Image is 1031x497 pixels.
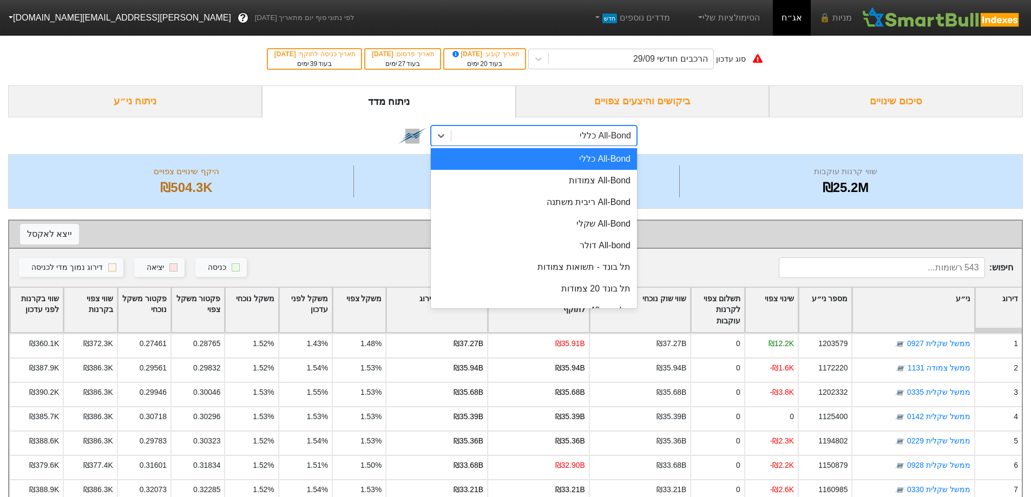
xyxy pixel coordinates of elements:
div: 1 [1014,338,1018,349]
div: ₪33.21B [656,484,686,495]
div: 1.53% [360,435,382,447]
div: All-Bond ריבית משתנה [431,191,637,213]
div: 1.54% [307,362,328,374]
img: tase link [895,461,905,472]
div: 0 [736,411,740,422]
div: 0.30296 [193,411,220,422]
div: 0.29561 [140,362,167,374]
a: הסימולציות שלי [692,7,764,29]
div: ₪35.91B [555,338,585,349]
div: Toggle SortBy [279,288,332,333]
div: 1.50% [360,460,382,471]
div: 1194802 [818,435,848,447]
div: ₪390.2K [29,387,59,398]
a: ממשל שקלית 0928 [907,461,970,469]
span: 20 [480,60,487,68]
div: 0.31601 [140,460,167,471]
div: All-Bond כללי [431,148,637,170]
div: ₪35.39B [555,411,585,422]
div: סיכום שינויים [769,85,1023,117]
div: ₪386.3K [83,387,113,398]
a: ממשל שקלית 0330 [907,485,970,494]
div: ניתוח מדד [262,85,516,117]
div: 1.53% [307,411,328,422]
div: ₪388.9K [29,484,59,495]
a: ממשל שקלית 0142 [907,412,970,421]
div: ₪35.36B [656,435,686,447]
img: SmartBull [861,7,1022,29]
div: 0.30718 [140,411,167,422]
span: לפי נתוני סוף יום מתאריך [DATE] [255,12,354,23]
div: תאריך פרסום : [371,49,435,59]
span: [DATE] [274,50,298,58]
div: 1.53% [360,484,382,495]
div: Toggle SortBy [799,288,851,333]
div: 2 [1014,362,1018,374]
div: 1.54% [307,435,328,447]
div: -₪1.6K [770,362,794,374]
div: All-Bond כללי [580,129,631,142]
div: ₪388.6K [29,435,59,447]
span: חדש [602,14,617,23]
div: Toggle SortBy [386,288,487,333]
div: 1.52% [253,338,274,349]
div: שינוי צפוי לפי נייר ערך [20,226,1011,242]
div: 3 [1014,387,1018,398]
div: בעוד ימים [273,59,356,69]
div: ₪35.39B [454,411,483,422]
div: ₪386.3K [83,484,113,495]
div: בעוד ימים [371,59,435,69]
div: 6 [1014,460,1018,471]
div: 0.32073 [140,484,167,495]
div: ₪379.6K [29,460,59,471]
div: 4 [1014,411,1018,422]
div: מספר ניירות ערך [357,165,677,178]
div: 1125400 [818,411,848,422]
div: ₪360.1K [29,338,59,349]
div: ₪504.3K [22,178,351,197]
button: ייצא לאקסל [20,224,79,244]
div: ₪33.21B [555,484,585,495]
div: 1.53% [253,387,274,398]
div: 1150879 [818,460,848,471]
div: ₪386.3K [83,435,113,447]
span: 39 [310,60,317,68]
div: ₪35.94B [454,362,483,374]
div: ₪35.68B [454,387,483,398]
div: Toggle SortBy [172,288,224,333]
div: 0 [736,362,740,374]
div: ₪25.2M [682,178,1009,197]
div: 0 [736,484,740,495]
div: תל בונד - תשואות צמודות [431,256,637,278]
div: 1.48% [360,338,382,349]
div: 1.53% [253,411,274,422]
div: ניתוח ני״ע [8,85,262,117]
div: 0.30046 [193,387,220,398]
div: -₪2.6K [770,484,794,495]
div: תאריך כניסה לתוקף : [273,49,356,59]
div: ₪385.7K [29,411,59,422]
div: Toggle SortBy [691,288,744,333]
div: 1.52% [253,362,274,374]
div: 1203579 [818,338,848,349]
img: tase link [895,412,905,423]
div: 0.30323 [193,435,220,447]
img: tase link [895,339,905,350]
img: tase link [895,388,905,399]
button: כניסה [195,258,247,277]
div: 0.28765 [193,338,220,349]
div: 0 [736,338,740,349]
div: 1.53% [360,362,382,374]
div: ₪387.9K [29,362,59,374]
div: 1.53% [360,387,382,398]
div: Toggle SortBy [852,288,974,333]
div: 0.27461 [140,338,167,349]
div: ₪35.68B [555,387,585,398]
div: ₪37.27B [454,338,483,349]
a: ממשל שקלית 0335 [907,388,970,396]
div: ₪35.68B [656,387,686,398]
div: All-bond דולר [431,235,637,256]
div: 1202332 [818,387,848,398]
span: ? [240,11,246,25]
div: 0 [736,387,740,398]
